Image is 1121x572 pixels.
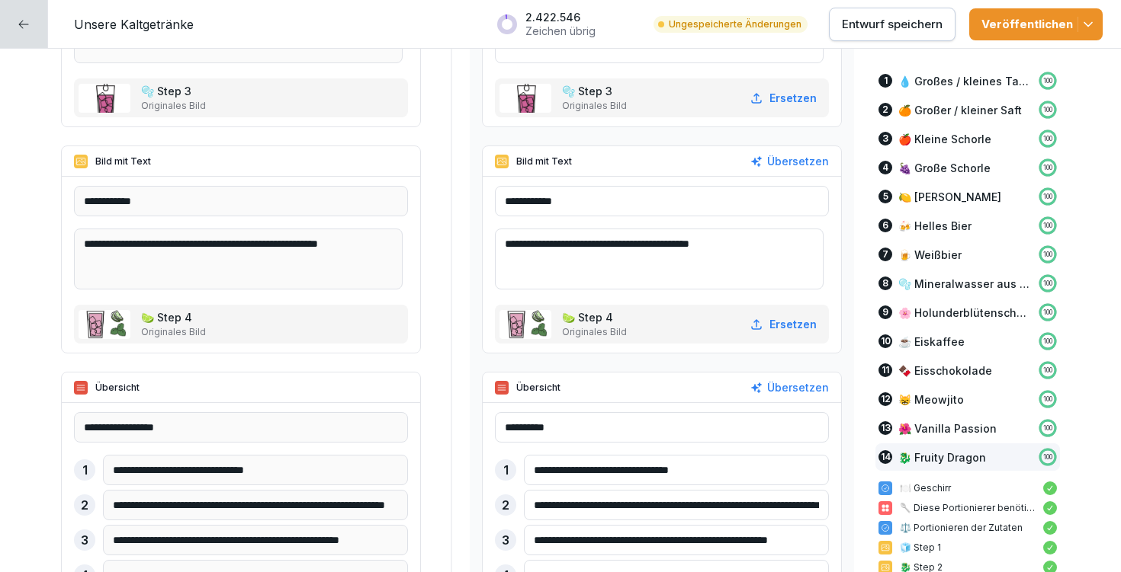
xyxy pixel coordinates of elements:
p: 🍽️ Geschirr [900,481,1036,495]
p: 100 [1043,134,1052,143]
p: 🍺 Weißbier [898,247,962,263]
p: ☕️ Eiskaffee [898,334,965,350]
p: Originales Bild [562,99,627,113]
button: Übersetzen [750,379,829,396]
p: 100 [1043,366,1052,375]
button: Übersetzen [750,153,829,170]
p: 🫧 Mineralwasser aus der Flasche [898,276,1031,292]
p: Originales Bild [141,99,206,113]
p: 100 [1043,395,1052,404]
div: 2 [495,494,516,516]
div: 8 [878,276,892,290]
p: Originales Bild [562,325,627,339]
p: 100 [1043,250,1052,259]
div: 11 [878,363,892,377]
p: 🧊 Step 1 [900,541,1036,554]
p: 🌸 Holunderblütenschorle [898,305,1031,321]
p: 🐉 Fruity Dragon [898,449,986,465]
button: Veröffentlichen [969,8,1103,40]
img: jw42o0af7l7uffm8ofk6bpuj.png [499,84,551,113]
p: 🍎 Kleine Schorle [898,131,991,147]
div: 9 [878,305,892,319]
p: Übersicht [95,381,140,395]
p: 🍊 Großer / kleiner Saft [898,102,1022,118]
div: 12 [878,392,892,406]
p: 🍋‍🟩 Step 4 [562,309,627,325]
div: 7 [878,248,892,261]
p: 🥄 Diese Portionierer benötigst Du: [900,501,1036,515]
p: ⚖️ Portionieren der Zutaten [900,521,1036,535]
div: 6 [878,219,892,232]
p: 100 [1043,76,1052,85]
div: 1 [495,459,516,481]
p: 🍫 Eisschokolade [898,363,992,379]
div: 2 [878,103,892,117]
button: Entwurf speichern [829,8,956,41]
div: 3 [878,132,892,145]
div: 1 [878,74,892,88]
p: 💧 Großes / kleines Tafelwasser [898,73,1031,89]
p: 100 [1043,105,1052,114]
p: 2.422.546 [525,11,596,24]
p: 😸 Meowjito [898,391,964,407]
div: 10 [878,334,892,348]
p: 🍋‍🟩 Step 4 [141,309,206,325]
div: Veröffentlichen [981,16,1090,33]
p: 🍋 [PERSON_NAME] [898,189,1001,205]
p: Bild mit Text [516,155,572,168]
p: 100 [1043,423,1052,433]
div: 5 [878,190,892,203]
p: 🫧 Step 3 [141,83,206,99]
img: jw42o0af7l7uffm8ofk6bpuj.png [79,84,130,113]
p: 100 [1043,452,1052,462]
p: Unsere Kaltgetränke [74,15,194,34]
p: Ersetzen [769,90,817,106]
p: Ersetzen [769,316,817,332]
p: Übersicht [516,381,560,395]
div: 1 [74,459,95,481]
div: 3 [74,529,95,551]
img: fxyf9uy106gznpd5kfagfyoj.png [79,310,130,339]
p: 🫧 Step 3 [562,83,627,99]
p: 🍇 Große Schorle [898,160,991,176]
p: 100 [1043,279,1052,288]
p: 100 [1043,221,1052,230]
img: fxyf9uy106gznpd5kfagfyoj.png [499,310,551,339]
p: Ungespeicherte Änderungen [669,18,801,31]
p: 🌺 Vanilla Passion [898,420,997,436]
div: 4 [878,161,892,174]
p: Entwurf speichern [842,16,943,33]
div: 14 [878,450,892,464]
button: 2.422.546Zeichen übrig [489,5,640,43]
p: Bild mit Text [95,155,151,168]
p: 🍻 Helles Bier [898,218,972,234]
p: 100 [1043,337,1052,346]
div: 3 [495,529,516,551]
p: 100 [1043,192,1052,201]
p: Originales Bild [141,325,206,339]
div: 2 [74,494,95,516]
div: 13 [878,421,892,435]
p: Zeichen übrig [525,24,596,38]
p: 100 [1043,308,1052,317]
p: 100 [1043,163,1052,172]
